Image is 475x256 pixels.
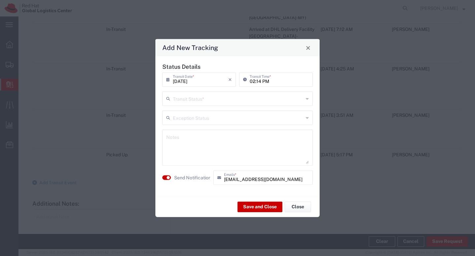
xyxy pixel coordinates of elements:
[285,201,311,212] button: Close
[162,43,218,52] h4: Add New Tracking
[237,201,282,212] button: Save and Close
[174,174,211,181] label: Send Notification
[174,174,210,181] agx-label: Send Notification
[228,74,232,85] i: ×
[303,43,313,52] button: Close
[162,63,313,70] h5: Status Details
